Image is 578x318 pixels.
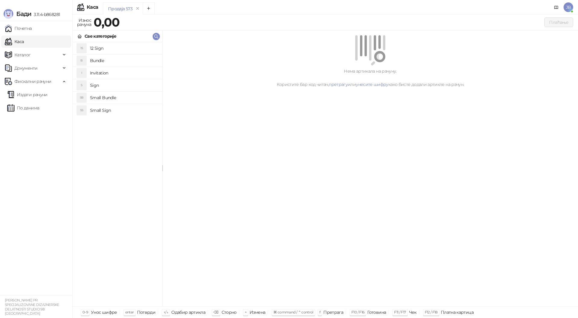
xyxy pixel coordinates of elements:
[77,93,86,102] div: SB
[143,2,155,14] button: Add tab
[14,75,51,87] span: Фискални рачуни
[125,310,134,314] span: enter
[329,82,348,87] a: претрагу
[91,308,117,316] div: Унос шифре
[163,310,168,314] span: ↑/↓
[14,62,37,74] span: Документи
[170,68,571,88] div: Нема артикала на рачуну. Користите бар код читач, или како бисте додали артикле на рачун.
[319,310,320,314] span: f
[5,36,24,48] a: Каса
[94,15,120,30] strong: 0,00
[85,33,116,39] div: Све категорије
[222,308,237,316] div: Сторно
[564,2,573,12] span: JB
[87,5,98,10] div: Каса
[108,5,132,12] div: Продаја 573
[31,12,60,17] span: 3.11.4-b868281
[441,308,474,316] div: Платна картица
[16,10,31,17] span: Бади
[367,308,386,316] div: Готовина
[90,80,157,90] h4: Sign
[134,6,141,11] button: remove
[552,2,561,12] a: Документација
[90,43,157,53] h4: 12 Sign
[409,308,417,316] div: Чек
[544,17,573,27] button: Плаћање
[394,310,406,314] span: F11 / F17
[82,310,88,314] span: 0-9
[77,43,86,53] div: 1S
[90,68,157,78] h4: Invitation
[77,80,86,90] div: S
[250,308,265,316] div: Измена
[90,56,157,65] h4: Bundle
[5,298,59,316] small: [PERSON_NAME] PR SPECIJALIZOVANE DIZAJNERSKE DELATNOSTI STUDIO 98 [GEOGRAPHIC_DATA]
[213,310,218,314] span: ⌫
[77,105,86,115] div: SS
[137,308,156,316] div: Потврди
[90,105,157,115] h4: Small Sign
[77,68,86,78] div: I
[5,22,32,34] a: Почетна
[14,49,31,61] span: Каталог
[323,308,343,316] div: Претрага
[356,82,388,87] a: унесите шифру
[425,310,438,314] span: F12 / F18
[4,9,13,19] img: Logo
[245,310,247,314] span: +
[7,102,39,114] a: По данима
[351,310,364,314] span: F10 / F16
[73,42,162,306] div: grid
[76,16,92,28] div: Износ рачуна
[77,56,86,65] div: B
[171,308,205,316] div: Одабир артикла
[7,89,48,101] a: Издати рачуни
[273,310,313,314] span: ⌘ command / ⌃ control
[90,93,157,102] h4: Small Bundle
